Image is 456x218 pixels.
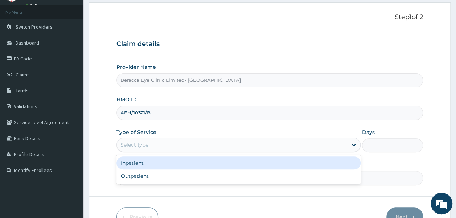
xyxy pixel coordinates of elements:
[16,39,39,46] span: Dashboard
[116,63,156,71] label: Provider Name
[116,169,361,183] div: Outpatient
[4,143,138,168] textarea: Type your message and hit 'Enter'
[25,3,43,8] a: Online
[38,41,122,50] div: Chat with us now
[119,4,136,21] div: Minimize live chat window
[42,64,100,137] span: We're online!
[16,87,29,94] span: Tariffs
[16,71,30,78] span: Claims
[13,36,29,54] img: d_794563401_company_1708531726252_794563401
[16,24,53,30] span: Switch Providers
[116,156,361,169] div: Inpatient
[116,106,423,120] input: Enter HMO ID
[116,40,423,48] h3: Claim details
[116,129,156,136] label: Type of Service
[116,96,137,103] label: HMO ID
[116,13,423,21] p: Step 1 of 2
[120,141,148,148] div: Select type
[362,129,375,136] label: Days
